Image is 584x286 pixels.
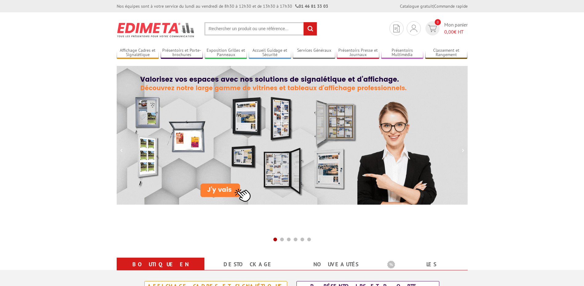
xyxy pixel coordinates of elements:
[249,48,291,58] a: Accueil Guidage et Sécurité
[444,28,468,35] span: € HT
[124,259,197,281] a: Boutique en ligne
[444,29,454,35] span: 0,00
[161,48,203,58] a: Présentoirs et Porte-brochures
[428,25,437,32] img: devis rapide
[400,3,468,9] div: |
[387,259,464,271] b: Les promotions
[400,3,433,9] a: Catalogue gratuit
[205,48,247,58] a: Exposition Grilles et Panneaux
[425,48,468,58] a: Classement et Rangement
[410,25,417,32] img: devis rapide
[117,18,195,41] img: Présentoir, panneau, stand - Edimeta - PLV, affichage, mobilier bureau, entreprise
[381,48,424,58] a: Présentoirs Multimédia
[444,21,468,35] span: Mon panier
[393,25,400,32] img: devis rapide
[435,19,441,25] span: 0
[304,22,317,35] input: rechercher
[434,3,468,9] a: Commande rapide
[300,259,373,270] a: nouveautés
[295,3,328,9] strong: 01 46 81 33 03
[293,48,335,58] a: Services Généraux
[387,259,460,281] a: Les promotions
[117,48,159,58] a: Affichage Cadres et Signalétique
[117,3,328,9] div: Nos équipes sont à votre service du lundi au vendredi de 8h30 à 12h30 et de 13h30 à 17h30
[204,22,317,35] input: Rechercher un produit ou une référence...
[424,21,468,35] a: devis rapide 0 Mon panier 0,00€ HT
[337,48,379,58] a: Présentoirs Presse et Journaux
[212,259,285,270] a: Destockage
